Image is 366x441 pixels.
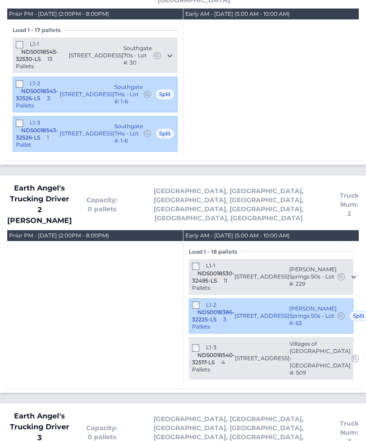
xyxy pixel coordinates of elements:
span: Capacity: 0 pallets [86,196,117,214]
span: L1-1 [30,41,39,48]
span: NDS0018543-32526-LS [16,127,58,141]
span: Earth Angel's Trucking Driver 2 [PERSON_NAME] [7,183,72,227]
span: 4 Pallets [192,359,225,373]
div: Prior PM - [DATE] (2:00PM - 8:00PM) [9,11,109,18]
span: L1-1 [206,263,215,269]
span: Split [155,129,174,139]
span: NDS0018543-32526-LS [16,88,58,102]
span: Southgate THs - Lot #: 1-6 [114,84,143,106]
div: Early AM - [DATE] (5:00 AM - 10:00 AM) [185,232,290,240]
span: NDS0018545-32530-LS [16,49,58,63]
span: NDS0018540-32517-LS [192,352,235,366]
span: Load 1 - 18 pallets [189,249,241,256]
span: [STREET_ADDRESS] [235,355,290,362]
span: NDS0018530-32495-LS [192,270,235,284]
span: Southgate 70s - Lot #: 30 [123,45,153,67]
span: L1-2 [30,80,40,87]
span: [PERSON_NAME] Springs 50s - Lot #: 63 [289,306,337,327]
span: 13 Pallets [16,56,52,70]
span: 3 Pallets [16,95,50,109]
span: [STREET_ADDRESS] [235,313,289,320]
span: L1-2 [206,302,216,309]
span: Load 1 - 17 pallets [13,27,64,34]
span: [STREET_ADDRESS] [235,274,289,281]
span: L1-3 [206,344,216,351]
span: Southgate THs - Lot #: 1-6 [114,123,143,145]
span: Villages of [GEOGRAPHIC_DATA] - [GEOGRAPHIC_DATA] #: 509 [290,341,351,377]
div: Early AM - [DATE] (5:00 AM - 10:00 AM) [185,11,290,18]
span: 3 Pallets [192,316,226,330]
span: [PERSON_NAME] Springs 50s - Lot #: 229 [289,266,337,288]
span: Split [155,89,174,100]
div: Prior PM - [DATE] (2:00PM - 8:00PM) [9,232,109,240]
span: NDS0018386-32225-LS [192,309,235,323]
span: 11 Pallets [192,278,227,292]
span: [STREET_ADDRESS] [60,91,114,98]
span: [GEOGRAPHIC_DATA], [GEOGRAPHIC_DATA], [GEOGRAPHIC_DATA], [GEOGRAPHIC_DATA], [GEOGRAPHIC_DATA], [G... [131,187,325,223]
span: [STREET_ADDRESS] [69,52,123,60]
span: [STREET_ADDRESS] [60,130,114,138]
span: L1-3 [30,120,40,126]
span: 1 Pallet [16,135,49,149]
span: Truck Num: 2 [340,191,359,218]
